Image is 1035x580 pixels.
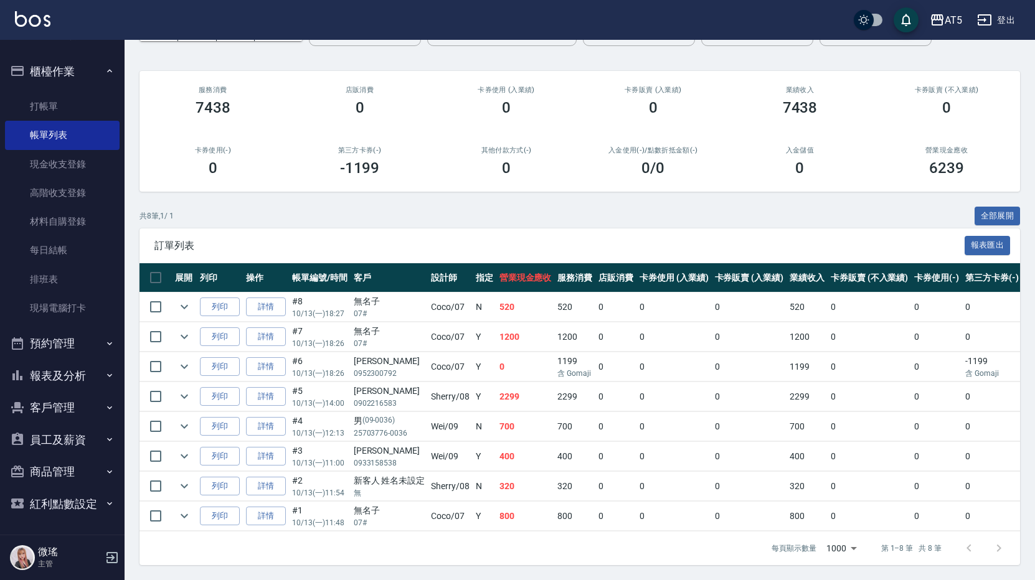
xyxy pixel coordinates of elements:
img: Person [10,545,35,570]
button: AT5 [925,7,967,33]
td: 700 [554,412,595,441]
span: 訂單列表 [154,240,965,252]
td: 0 [911,352,962,381]
td: Sherry /08 [428,382,473,411]
h2: 業績收入 [742,86,859,94]
div: 無名子 [354,295,425,308]
td: 0 [962,412,1022,441]
td: 0 [636,472,712,501]
a: 詳情 [246,447,286,466]
button: 登出 [972,9,1020,32]
td: 0 [962,502,1022,531]
td: 0 [962,442,1022,471]
th: 帳單編號/時間 [289,263,351,292]
button: 列印 [200,417,240,436]
td: 0 [911,502,962,531]
h2: 卡券販賣 (不入業績) [888,86,1005,94]
h3: -1199 [340,159,380,177]
td: -1199 [962,352,1022,381]
td: 400 [496,442,555,471]
td: 0 [595,502,636,531]
th: 展開 [172,263,197,292]
td: 800 [554,502,595,531]
td: 0 [636,322,712,352]
h3: 0 [942,99,951,116]
td: 320 [496,472,555,501]
button: 報表及分析 [5,360,120,392]
td: 0 [911,382,962,411]
button: expand row [175,357,194,376]
p: 10/13 (一) 11:48 [292,517,347,528]
td: 0 [636,382,712,411]
a: 詳情 [246,477,286,496]
td: 800 [496,502,555,531]
td: 400 [787,442,828,471]
p: 共 8 筆, 1 / 1 [139,210,174,222]
td: 0 [595,442,636,471]
td: Y [473,502,496,531]
td: 0 [828,292,911,322]
td: 2299 [554,382,595,411]
h5: 微瑤 [38,546,102,558]
p: 含 Gomaji [965,368,1019,379]
td: Coco /07 [428,352,473,381]
td: #4 [289,412,351,441]
td: 320 [787,472,828,501]
td: 520 [496,292,555,322]
p: 10/13 (一) 18:27 [292,308,347,319]
button: 列印 [200,327,240,347]
h3: 0 [502,99,511,116]
p: 10/13 (一) 18:26 [292,338,347,349]
td: Y [473,442,496,471]
a: 詳情 [246,507,286,526]
td: Wei /09 [428,442,473,471]
td: 0 [595,292,636,322]
td: 0 [636,442,712,471]
p: 07# [354,308,425,319]
button: expand row [175,477,194,495]
th: 操作 [243,263,289,292]
div: 1000 [821,531,861,565]
td: 700 [787,412,828,441]
td: 1199 [554,352,595,381]
button: 列印 [200,477,240,496]
th: 卡券販賣 (不入業績) [828,263,911,292]
td: 800 [787,502,828,531]
th: 卡券販賣 (入業績) [712,263,787,292]
td: 0 [962,382,1022,411]
h2: 卡券販賣 (入業績) [595,86,712,94]
button: 紅利點數設定 [5,488,120,520]
th: 設計師 [428,263,473,292]
p: 10/13 (一) 12:13 [292,428,347,439]
button: 員工及薪資 [5,424,120,456]
td: 0 [828,412,911,441]
td: 0 [712,472,787,501]
td: 0 [911,412,962,441]
td: 0 [595,352,636,381]
p: 每頁顯示數量 [772,543,816,554]
td: 0 [636,502,712,531]
th: 第三方卡券(-) [962,263,1022,292]
button: 預約管理 [5,327,120,360]
div: 新客人 姓名未設定 [354,474,425,487]
td: 0 [911,472,962,501]
button: 列印 [200,447,240,466]
th: 業績收入 [787,263,828,292]
td: 0 [911,292,962,322]
td: N [473,412,496,441]
th: 服務消費 [554,263,595,292]
a: 打帳單 [5,92,120,121]
td: 400 [554,442,595,471]
p: 0902216583 [354,398,425,409]
td: #5 [289,382,351,411]
th: 店販消費 [595,263,636,292]
a: 現金收支登錄 [5,150,120,179]
td: Coco /07 [428,322,473,352]
button: 列印 [200,357,240,377]
td: 0 [911,442,962,471]
button: 商品管理 [5,456,120,488]
div: AT5 [945,12,962,28]
td: 0 [496,352,555,381]
td: Wei /09 [428,412,473,441]
td: 320 [554,472,595,501]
